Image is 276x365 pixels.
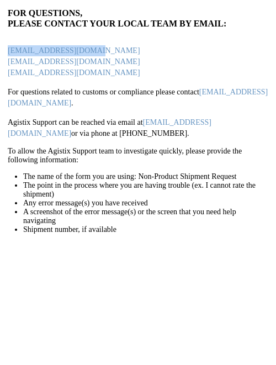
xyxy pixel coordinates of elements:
[23,199,268,208] li: Any error message(s) you have received
[8,46,140,55] a: [EMAIL_ADDRESS][DOMAIN_NAME]
[8,117,268,139] p: Agistix Support can be reached via email at or via phone at [PHONE_NUMBER].
[23,172,268,181] li: The name of the form you are using: Non-Product Shipment Request
[8,18,268,29] p: please contact your local team by email:
[8,87,268,108] div: For questions related to customs or compliance please contact .
[8,68,140,77] a: [EMAIL_ADDRESS][DOMAIN_NAME]
[8,88,268,107] a: [EMAIL_ADDRESS][DOMAIN_NAME]
[23,208,268,225] li: A screenshot of the error message(s) or the screen that you need help navigating
[8,147,268,165] p: To allow the Agistix Support team to investigate quickly, please provide the following information:
[8,8,268,29] h3: For questions,
[8,57,140,66] a: [EMAIL_ADDRESS][DOMAIN_NAME]
[23,181,268,199] li: The point in the process where you are having trouble (ex. I cannot rate the shipment)
[8,118,211,137] a: [EMAIL_ADDRESS][DOMAIN_NAME]
[23,225,268,234] li: Shipment number, if available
